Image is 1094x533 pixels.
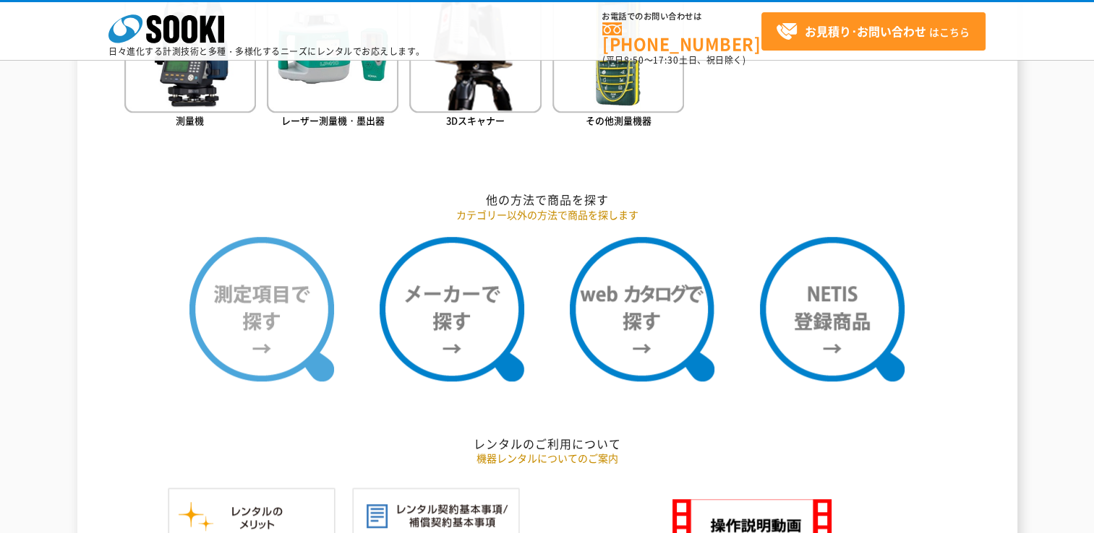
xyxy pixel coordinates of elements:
a: お見積り･お問い合わせはこちら [761,12,986,51]
span: 3Dスキャナー [446,113,505,127]
img: NETIS登録商品 [760,237,905,381]
img: webカタログで探す [570,237,714,381]
p: 機器レンタルについてのご案内 [124,451,970,466]
span: その他測量機器 [586,113,651,127]
strong: お見積り･お問い合わせ [805,22,926,40]
p: カテゴリー以外の方法で商品を探します [124,207,970,222]
span: お電話でのお問い合わせは [602,12,761,21]
span: はこちら [776,21,970,43]
span: (平日 ～ 土日、祝日除く) [602,53,745,66]
img: メーカーで探す [380,237,524,381]
span: 測量機 [176,113,204,127]
p: 日々進化する計測技術と多種・多様化するニーズにレンタルでお応えします。 [108,47,425,56]
span: レーザー測量機・墨出器 [281,113,385,127]
h2: レンタルのご利用について [124,436,970,451]
img: 測定項目で探す [189,237,334,381]
span: 8:50 [624,53,644,66]
h2: 他の方法で商品を探す [124,192,970,207]
span: 17:30 [653,53,679,66]
a: [PHONE_NUMBER] [602,22,761,52]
